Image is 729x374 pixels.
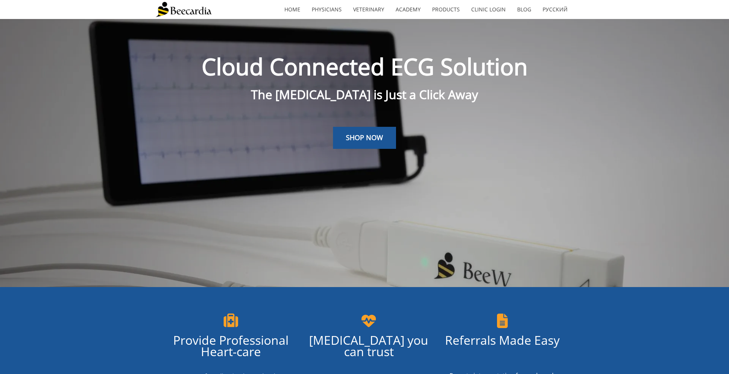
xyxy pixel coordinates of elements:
span: Referrals Made Easy [445,332,560,348]
a: SHOP NOW [333,127,396,149]
a: Academy [390,1,426,18]
a: Products [426,1,465,18]
img: Beecardia [156,2,211,17]
a: Русский [537,1,573,18]
a: Blog [511,1,537,18]
a: Clinic Login [465,1,511,18]
span: Provide Professional Heart-care [173,332,289,360]
a: Veterinary [347,1,390,18]
span: Cloud Connected ECG Solution [202,51,528,82]
span: [MEDICAL_DATA] you can trust [309,332,428,360]
a: Physicians [306,1,347,18]
a: home [279,1,306,18]
span: The [MEDICAL_DATA] is Just a Click Away [251,86,478,103]
span: SHOP NOW [346,133,383,142]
